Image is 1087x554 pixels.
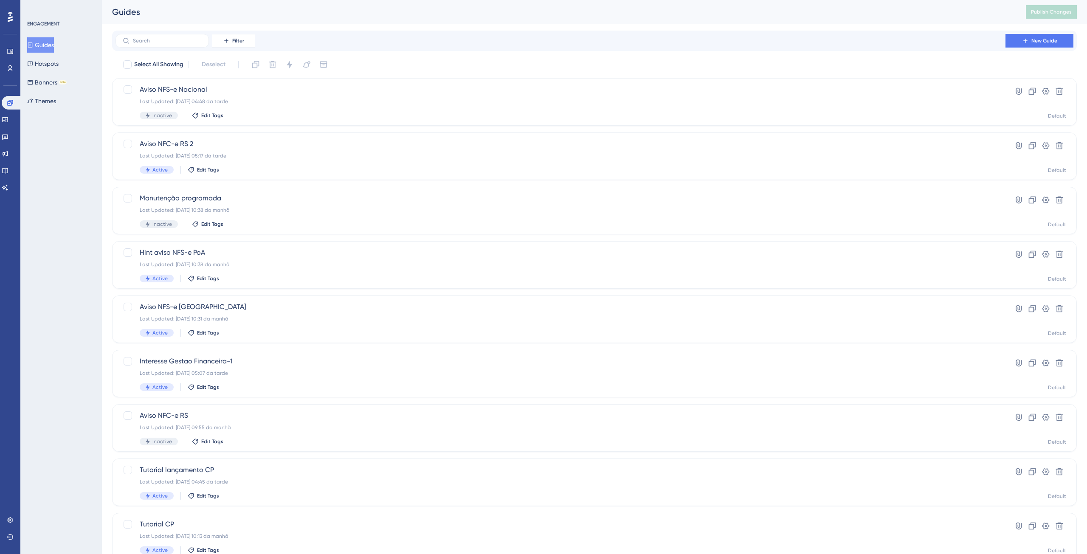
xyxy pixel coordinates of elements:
[201,438,223,445] span: Edit Tags
[140,261,981,268] div: Last Updated: [DATE] 10:38 da manhã
[140,465,981,475] span: Tutorial lançamento CP
[188,492,219,499] button: Edit Tags
[194,57,233,72] button: Deselect
[152,329,168,336] span: Active
[133,38,202,44] input: Search
[140,424,981,431] div: Last Updated: [DATE] 09:55 da manhã
[140,478,981,485] div: Last Updated: [DATE] 04:45 da tarde
[1048,384,1066,391] div: Default
[1048,221,1066,228] div: Default
[1048,112,1066,119] div: Default
[140,98,981,105] div: Last Updated: [DATE] 04:48 da tarde
[140,533,981,540] div: Last Updated: [DATE] 10:13 da manhã
[152,492,168,499] span: Active
[140,193,981,203] span: Manutenção programada
[192,112,223,119] button: Edit Tags
[134,59,183,70] span: Select All Showing
[27,93,56,109] button: Themes
[197,275,219,282] span: Edit Tags
[1048,167,1066,174] div: Default
[140,84,981,95] span: Aviso NFS-e Nacional
[59,80,67,84] div: BETA
[212,34,255,48] button: Filter
[1048,439,1066,445] div: Default
[140,139,981,149] span: Aviso NFC-e RS 2
[197,329,219,336] span: Edit Tags
[192,221,223,228] button: Edit Tags
[152,275,168,282] span: Active
[1031,37,1057,44] span: New Guide
[188,384,219,391] button: Edit Tags
[197,384,219,391] span: Edit Tags
[188,166,219,173] button: Edit Tags
[1048,493,1066,500] div: Default
[152,166,168,173] span: Active
[27,37,54,53] button: Guides
[232,37,244,44] span: Filter
[1048,276,1066,282] div: Default
[140,152,981,159] div: Last Updated: [DATE] 05:17 da tarde
[27,56,59,71] button: Hotspots
[1048,547,1066,554] div: Default
[140,207,981,214] div: Last Updated: [DATE] 10:38 da manhã
[112,6,1005,18] div: Guides
[152,221,172,228] span: Inactive
[140,356,981,366] span: Interesse Gestao Financeira-1
[1005,34,1073,48] button: New Guide
[152,547,168,554] span: Active
[197,547,219,554] span: Edit Tags
[197,166,219,173] span: Edit Tags
[201,112,223,119] span: Edit Tags
[201,221,223,228] span: Edit Tags
[188,547,219,554] button: Edit Tags
[188,329,219,336] button: Edit Tags
[27,75,67,90] button: BannersBETA
[202,59,225,70] span: Deselect
[152,384,168,391] span: Active
[140,302,981,312] span: Aviso NFS-e [GEOGRAPHIC_DATA]
[140,370,981,377] div: Last Updated: [DATE] 05:07 da tarde
[27,20,59,27] div: ENGAGEMENT
[140,247,981,258] span: Hint aviso NFS-e PoA
[197,492,219,499] span: Edit Tags
[1031,8,1072,15] span: Publish Changes
[152,438,172,445] span: Inactive
[152,112,172,119] span: Inactive
[188,275,219,282] button: Edit Tags
[1026,5,1077,19] button: Publish Changes
[140,315,981,322] div: Last Updated: [DATE] 10:31 da manhã
[1048,330,1066,337] div: Default
[192,438,223,445] button: Edit Tags
[140,411,981,421] span: Aviso NFC-e RS
[140,519,981,529] span: Tutorial CP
